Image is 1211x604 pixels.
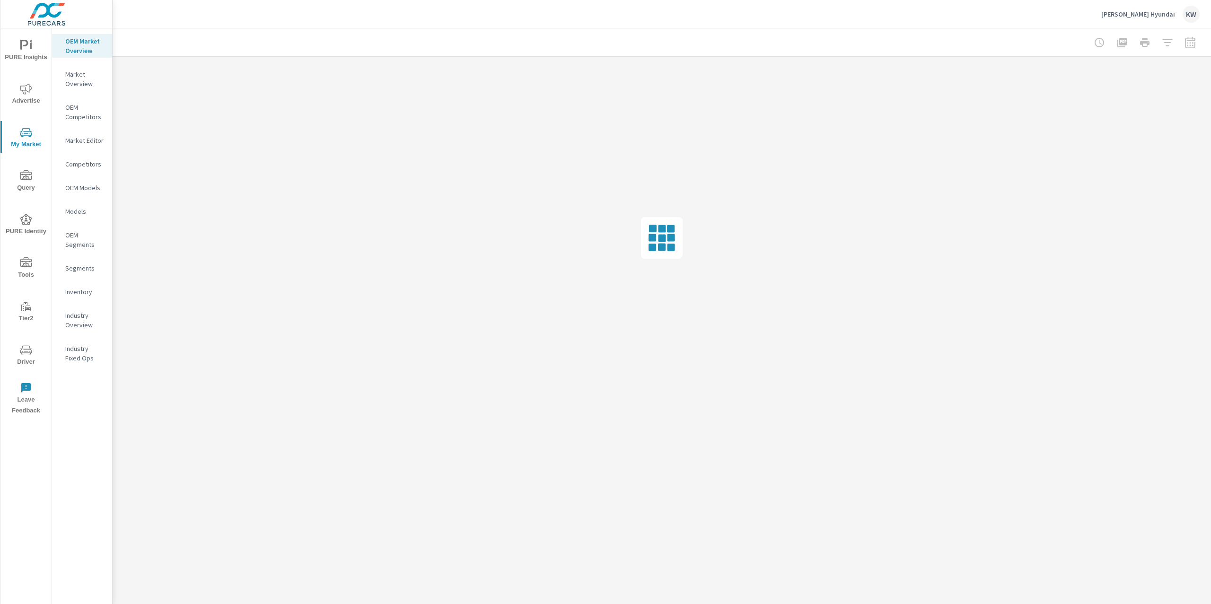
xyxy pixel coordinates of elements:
div: OEM Market Overview [52,34,112,58]
p: OEM Segments [65,230,105,249]
div: OEM Models [52,181,112,195]
span: Advertise [3,83,49,106]
p: Market Overview [65,70,105,88]
span: Driver [3,344,49,368]
p: Industry Fixed Ops [65,344,105,363]
span: PURE Insights [3,40,49,63]
div: Industry Fixed Ops [52,341,112,365]
span: Tools [3,257,49,280]
div: nav menu [0,28,52,420]
span: My Market [3,127,49,150]
p: [PERSON_NAME] Hyundai [1101,10,1175,18]
p: Market Editor [65,136,105,145]
div: Industry Overview [52,308,112,332]
div: OEM Competitors [52,100,112,124]
p: Inventory [65,287,105,297]
span: Leave Feedback [3,382,49,416]
p: Competitors [65,159,105,169]
p: Industry Overview [65,311,105,330]
div: Models [52,204,112,219]
div: Inventory [52,285,112,299]
div: KW [1183,6,1200,23]
div: Market Editor [52,133,112,148]
div: Segments [52,261,112,275]
div: OEM Segments [52,228,112,252]
div: Competitors [52,157,112,171]
p: Segments [65,263,105,273]
p: OEM Competitors [65,103,105,122]
p: OEM Market Overview [65,36,105,55]
p: OEM Models [65,183,105,193]
span: PURE Identity [3,214,49,237]
div: Market Overview [52,67,112,91]
p: Models [65,207,105,216]
span: Tier2 [3,301,49,324]
span: Query [3,170,49,193]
